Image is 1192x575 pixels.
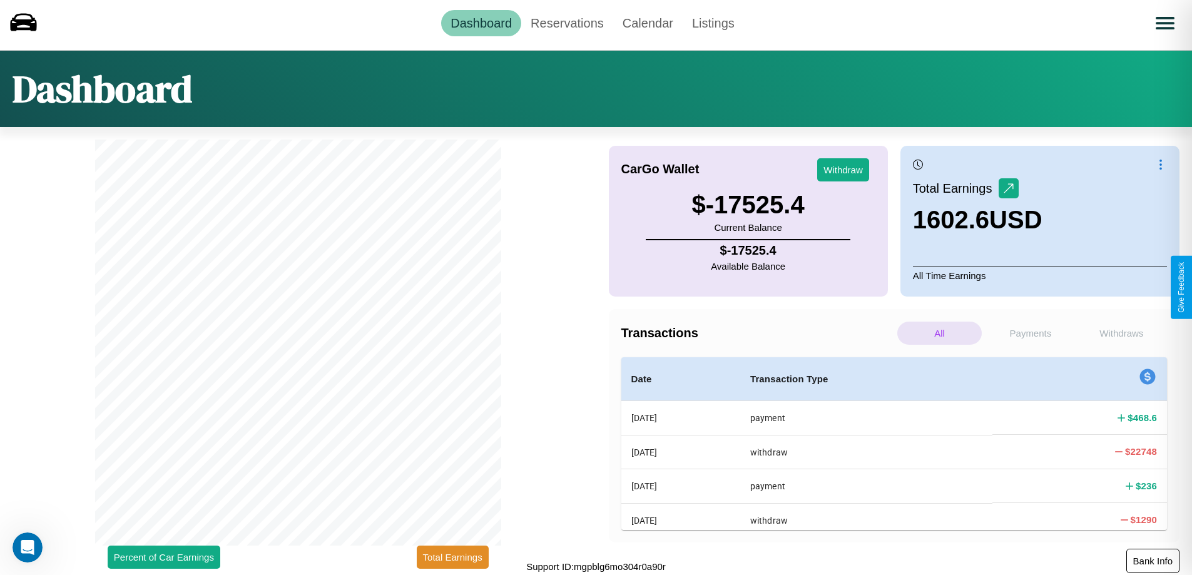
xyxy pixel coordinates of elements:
[526,558,666,575] p: Support ID: mgpblg6mo304r0a90r
[1136,479,1157,492] h4: $ 236
[13,63,192,114] h1: Dashboard
[683,10,744,36] a: Listings
[621,503,740,537] th: [DATE]
[740,469,993,503] th: payment
[692,191,805,219] h3: $ -17525.4
[692,219,805,236] p: Current Balance
[711,258,785,275] p: Available Balance
[1131,513,1157,526] h4: $ 1290
[740,435,993,469] th: withdraw
[1148,6,1183,41] button: Open menu
[913,267,1167,284] p: All Time Earnings
[913,177,999,200] p: Total Earnings
[1177,262,1186,313] div: Give Feedback
[817,158,869,181] button: Withdraw
[621,162,700,176] h4: CarGo Wallet
[988,322,1072,345] p: Payments
[631,372,730,387] h4: Date
[1128,411,1157,424] h4: $ 468.6
[1126,549,1179,573] button: Bank Info
[913,206,1042,234] h3: 1602.6 USD
[521,10,613,36] a: Reservations
[441,10,521,36] a: Dashboard
[740,503,993,537] th: withdraw
[897,322,982,345] p: All
[621,326,894,340] h4: Transactions
[750,372,983,387] h4: Transaction Type
[621,435,740,469] th: [DATE]
[1125,445,1157,458] h4: $ 22748
[613,10,683,36] a: Calendar
[740,401,993,435] th: payment
[621,401,740,435] th: [DATE]
[417,546,489,569] button: Total Earnings
[1079,322,1164,345] p: Withdraws
[711,243,785,258] h4: $ -17525.4
[13,532,43,562] iframe: Intercom live chat
[108,546,220,569] button: Percent of Car Earnings
[621,469,740,503] th: [DATE]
